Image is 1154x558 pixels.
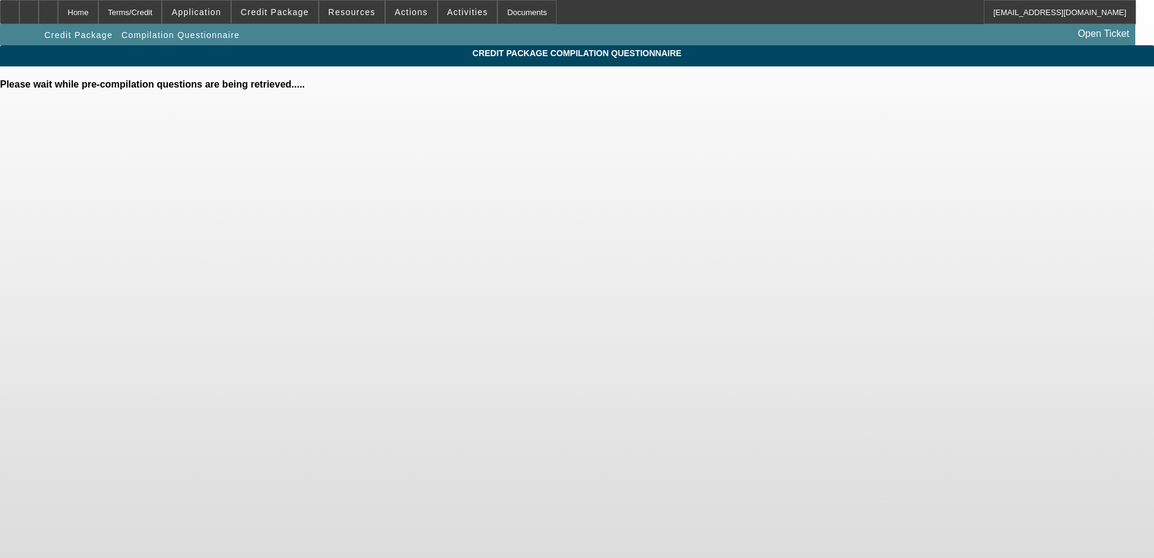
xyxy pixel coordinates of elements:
[447,7,488,17] span: Activities
[9,48,1145,58] span: Credit Package Compilation Questionnaire
[328,7,375,17] span: Resources
[1073,24,1134,44] a: Open Ticket
[121,30,240,40] span: Compilation Questionnaire
[44,30,112,40] span: Credit Package
[232,1,318,24] button: Credit Package
[41,24,115,46] button: Credit Package
[241,7,309,17] span: Credit Package
[395,7,428,17] span: Actions
[171,7,221,17] span: Application
[162,1,230,24] button: Application
[118,24,243,46] button: Compilation Questionnaire
[319,1,384,24] button: Resources
[438,1,497,24] button: Activities
[386,1,437,24] button: Actions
